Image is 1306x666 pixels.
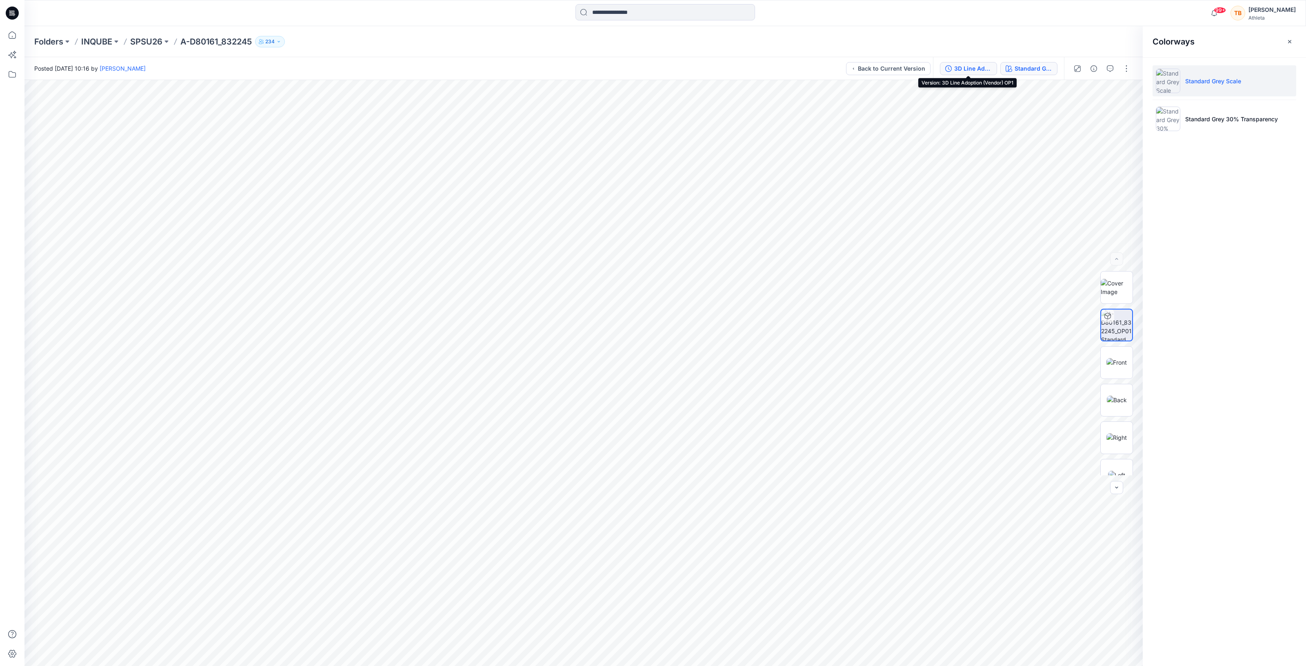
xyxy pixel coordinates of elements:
h2: Colorways [1153,37,1195,47]
div: TB [1230,6,1245,20]
a: SPSU26 [130,36,162,47]
button: Standard Grey Scale [1000,62,1057,75]
img: Standard Grey 30% Transparency [1156,107,1180,131]
a: Folders [34,36,63,47]
div: [PERSON_NAME] [1248,5,1296,15]
span: 99+ [1214,7,1226,13]
div: Athleta [1248,15,1296,21]
span: Posted [DATE] 10:16 by [34,64,146,73]
img: Cover Image [1101,279,1133,296]
a: INQUBE [81,36,112,47]
button: Details [1087,62,1100,75]
img: Front [1106,358,1127,367]
button: 234 [255,36,285,47]
button: 3D Line Adoption (Vendor) OP1 [940,62,997,75]
div: Standard Grey Scale [1015,64,1052,73]
button: Back to Current Version [846,62,931,75]
img: Right [1106,433,1127,442]
p: A-D80161_832245 [180,36,252,47]
p: Standard Grey Scale [1185,77,1241,85]
img: Left [1108,471,1125,479]
img: A-D80161_832245_OP01 Standard Grey Scale [1101,310,1132,341]
p: Standard Grey 30% Transparency [1185,115,1278,123]
p: 234 [265,37,275,46]
img: Back [1107,396,1127,404]
img: Standard Grey Scale [1156,69,1180,93]
a: [PERSON_NAME] [100,65,146,72]
div: 3D Line Adoption (Vendor) OP1 [954,64,992,73]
